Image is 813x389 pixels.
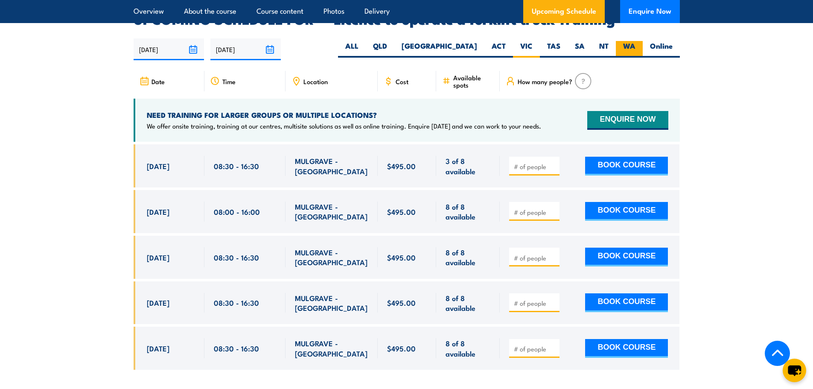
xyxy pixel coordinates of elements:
[587,111,668,130] button: ENQUIRE NOW
[214,343,259,353] span: 08:30 - 16:30
[396,78,408,85] span: Cost
[513,41,540,58] label: VIC
[387,207,416,216] span: $495.00
[214,298,259,307] span: 08:30 - 16:30
[147,122,541,130] p: We offer onsite training, training at our centres, multisite solutions as well as online training...
[453,74,494,88] span: Available spots
[592,41,616,58] label: NT
[514,162,557,171] input: # of people
[540,41,568,58] label: TAS
[366,41,394,58] label: QLD
[446,338,490,358] span: 8 of 8 available
[585,293,668,312] button: BOOK COURSE
[338,41,366,58] label: ALL
[514,254,557,262] input: # of people
[147,207,169,216] span: [DATE]
[147,343,169,353] span: [DATE]
[585,202,668,221] button: BOOK COURSE
[295,247,368,267] span: MULGRAVE - [GEOGRAPHIC_DATA]
[514,299,557,307] input: # of people
[295,156,368,176] span: MULGRAVE - [GEOGRAPHIC_DATA]
[514,345,557,353] input: # of people
[214,207,260,216] span: 08:00 - 16:00
[295,202,368,222] span: MULGRAVE - [GEOGRAPHIC_DATA]
[210,38,281,60] input: To date
[446,156,490,176] span: 3 of 8 available
[147,161,169,171] span: [DATE]
[514,208,557,216] input: # of people
[585,248,668,266] button: BOOK COURSE
[387,161,416,171] span: $495.00
[152,78,165,85] span: Date
[134,38,204,60] input: From date
[616,41,643,58] label: WA
[446,247,490,267] span: 8 of 8 available
[783,359,806,382] button: chat-button
[394,41,484,58] label: [GEOGRAPHIC_DATA]
[295,338,368,358] span: MULGRAVE - [GEOGRAPHIC_DATA]
[222,78,236,85] span: Time
[147,110,541,120] h4: NEED TRAINING FOR LARGER GROUPS OR MULTIPLE LOCATIONS?
[387,298,416,307] span: $495.00
[214,252,259,262] span: 08:30 - 16:30
[295,293,368,313] span: MULGRAVE - [GEOGRAPHIC_DATA]
[643,41,680,58] label: Online
[387,343,416,353] span: $495.00
[446,293,490,313] span: 8 of 8 available
[585,339,668,358] button: BOOK COURSE
[484,41,513,58] label: ACT
[214,161,259,171] span: 08:30 - 16:30
[518,78,572,85] span: How many people?
[585,157,668,175] button: BOOK COURSE
[303,78,328,85] span: Location
[446,202,490,222] span: 8 of 8 available
[568,41,592,58] label: SA
[147,298,169,307] span: [DATE]
[147,252,169,262] span: [DATE]
[134,13,680,25] h2: UPCOMING SCHEDULE FOR - "Licence to operate a forklift truck Training"
[387,252,416,262] span: $495.00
